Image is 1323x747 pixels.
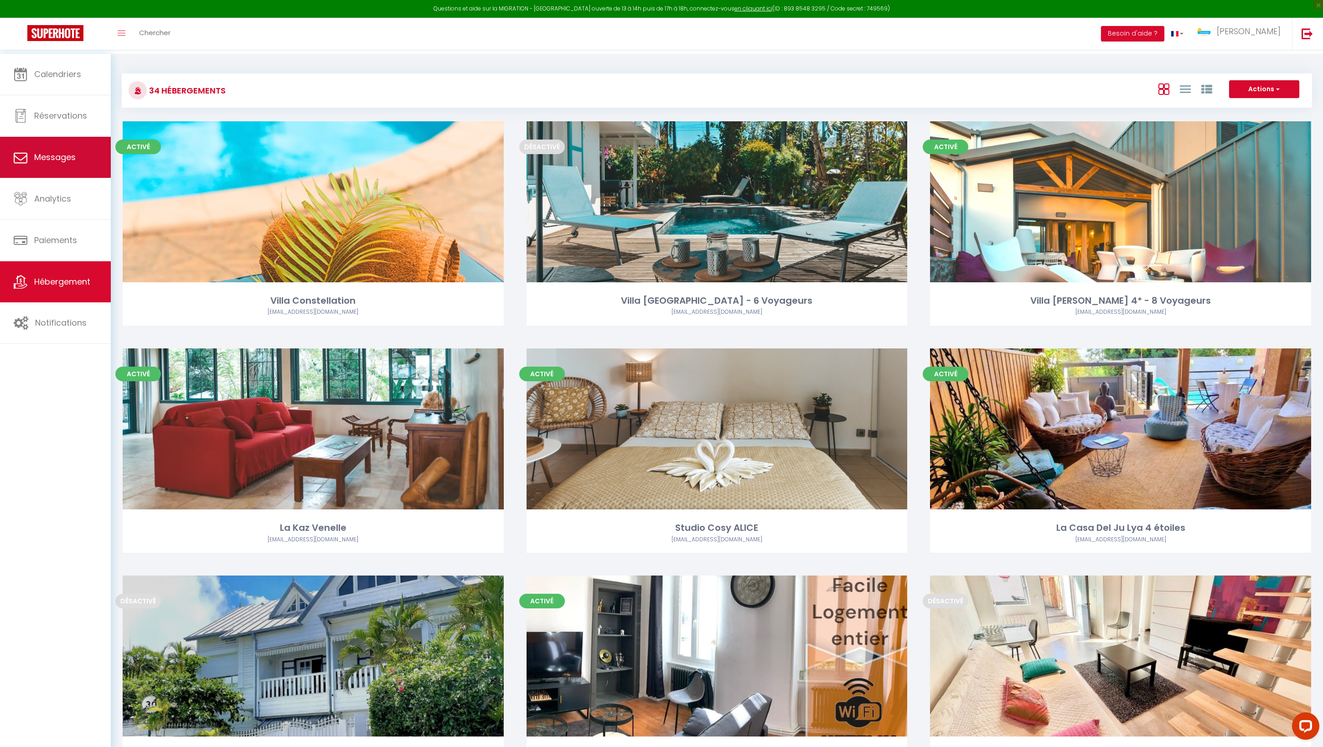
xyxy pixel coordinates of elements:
[35,317,87,328] span: Notifications
[1158,81,1169,96] a: Vue en Box
[115,367,161,381] span: Activé
[930,521,1311,535] div: La Casa Del Ju Lya 4 étoiles
[527,535,908,544] div: Airbnb
[132,18,177,50] a: Chercher
[527,521,908,535] div: Studio Cosy ALICE
[1217,26,1281,37] span: [PERSON_NAME]
[519,140,565,154] span: Désactivé
[1201,81,1212,96] a: Vue par Groupe
[1093,192,1148,211] a: Editer
[689,647,744,665] a: Editer
[930,535,1311,544] div: Airbnb
[734,5,772,12] a: en cliquant ici
[1101,26,1164,41] button: Besoin d'aide ?
[123,294,504,308] div: Villa Constellation
[689,420,744,438] a: Editer
[1190,18,1292,50] a: ... [PERSON_NAME]
[123,521,504,535] div: La Kaz Venelle
[923,367,968,381] span: Activé
[286,192,341,211] a: Editer
[286,647,341,665] a: Editer
[34,110,87,121] span: Réservations
[123,535,504,544] div: Airbnb
[115,594,161,608] span: Désactivé
[34,276,90,287] span: Hébergement
[689,192,744,211] a: Editer
[1229,80,1299,99] button: Actions
[1093,420,1148,438] a: Editer
[1093,647,1148,665] a: Editer
[115,140,161,154] span: Activé
[147,80,226,101] h3: 34 Hébergements
[930,294,1311,308] div: Villa [PERSON_NAME] 4* - 8 Voyageurs
[123,308,504,316] div: Airbnb
[519,367,565,381] span: Activé
[1180,81,1191,96] a: Vue en Liste
[519,594,565,608] span: Activé
[1285,709,1323,747] iframe: LiveChat chat widget
[139,28,171,37] span: Chercher
[527,308,908,316] div: Airbnb
[286,420,341,438] a: Editer
[1197,27,1211,36] img: ...
[1302,28,1313,39] img: logout
[923,140,968,154] span: Activé
[527,294,908,308] div: Villa [GEOGRAPHIC_DATA] - 6 Voyageurs
[923,594,968,608] span: Désactivé
[34,193,71,204] span: Analytics
[27,25,83,41] img: Super Booking
[34,68,81,80] span: Calendriers
[34,234,77,246] span: Paiements
[930,308,1311,316] div: Airbnb
[34,151,76,163] span: Messages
